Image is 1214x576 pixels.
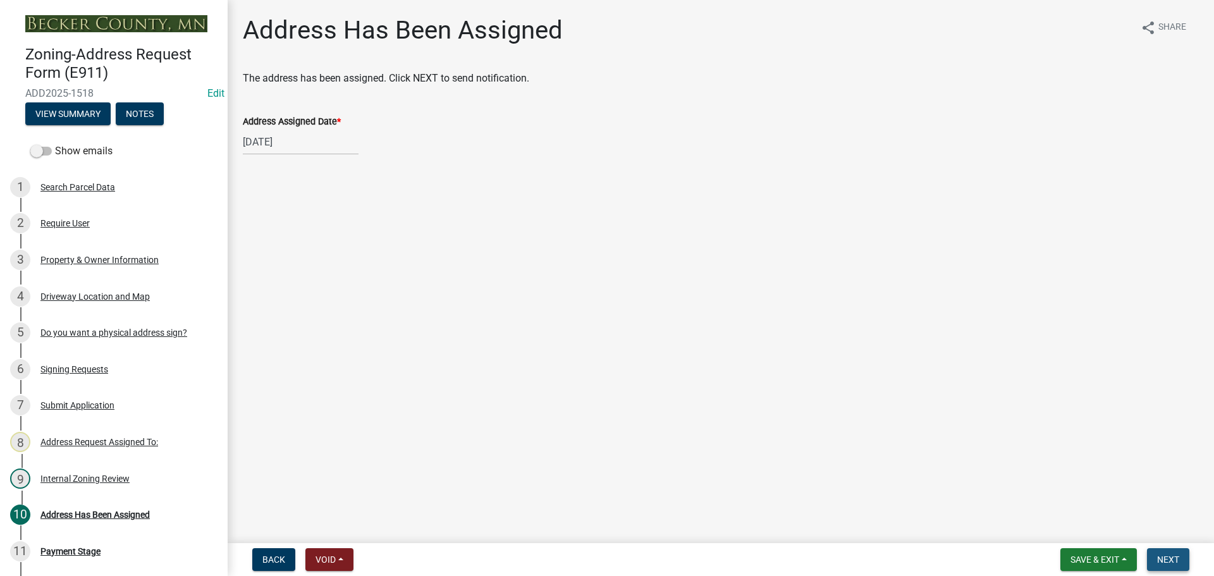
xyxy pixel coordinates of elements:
[40,183,115,192] div: Search Parcel Data
[116,109,164,119] wm-modal-confirm: Notes
[243,71,1199,86] p: The address has been assigned. Click NEXT to send notification.
[10,432,30,452] div: 8
[10,322,30,343] div: 5
[25,109,111,119] wm-modal-confirm: Summary
[40,255,159,264] div: Property & Owner Information
[316,555,336,565] span: Void
[10,177,30,197] div: 1
[40,510,150,519] div: Address Has Been Assigned
[10,213,30,233] div: 2
[10,469,30,489] div: 9
[1131,15,1196,40] button: shareShare
[25,15,207,32] img: Becker County, Minnesota
[40,328,187,337] div: Do you want a physical address sign?
[1158,20,1186,35] span: Share
[10,250,30,270] div: 3
[1141,20,1156,35] i: share
[40,401,114,410] div: Submit Application
[25,46,218,82] h4: Zoning-Address Request Form (E911)
[243,15,563,46] h1: Address Has Been Assigned
[10,541,30,561] div: 11
[305,548,353,571] button: Void
[207,87,224,99] a: Edit
[207,87,224,99] wm-modal-confirm: Edit Application Number
[30,144,113,159] label: Show emails
[1157,555,1179,565] span: Next
[25,87,202,99] span: ADD2025-1518
[1060,548,1137,571] button: Save & Exit
[1147,548,1189,571] button: Next
[40,438,158,446] div: Address Request Assigned To:
[262,555,285,565] span: Back
[116,102,164,125] button: Notes
[10,395,30,415] div: 7
[40,292,150,301] div: Driveway Location and Map
[10,359,30,379] div: 6
[252,548,295,571] button: Back
[243,118,341,126] label: Address Assigned Date
[40,365,108,374] div: Signing Requests
[243,129,359,155] input: mm/dd/yyyy
[1070,555,1119,565] span: Save & Exit
[10,286,30,307] div: 4
[10,505,30,525] div: 10
[40,474,130,483] div: Internal Zoning Review
[40,547,101,556] div: Payment Stage
[25,102,111,125] button: View Summary
[40,219,90,228] div: Require User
